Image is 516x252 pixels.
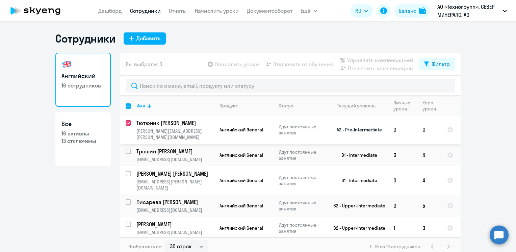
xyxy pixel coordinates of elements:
[394,4,430,18] button: Балансbalance
[279,200,325,212] p: Идут постоянные занятия
[195,7,239,14] a: Начислить уроки
[417,116,442,144] td: 0
[55,53,111,107] a: Английский16 сотрудников
[337,103,376,109] div: Текущий уровень
[220,177,263,183] span: Английский General
[136,148,214,155] a: Трошин [PERSON_NAME]
[61,72,105,80] h3: Английский
[325,217,388,239] td: B2 - Upper-Intermediate
[419,7,426,14] img: balance
[128,244,162,250] span: Отображать по:
[393,100,417,112] div: Личные уроки
[422,100,441,112] div: Корп. уроки
[220,103,273,109] div: Продукт
[388,116,417,144] td: 0
[220,152,263,158] span: Английский General
[136,156,214,162] p: [EMAIL_ADDRESS][DOMAIN_NAME]
[370,244,420,250] span: 1 - 16 из 16 сотрудников
[388,144,417,166] td: 0
[136,103,145,109] div: Имя
[398,7,416,15] div: Баланс
[325,144,388,166] td: B1 - Intermediate
[124,32,166,45] button: Добавить
[61,137,105,145] p: 13 отключены
[432,60,450,68] div: Фильтр
[279,149,325,161] p: Идут постоянные занятия
[355,7,361,15] span: RU
[325,195,388,217] td: B2 - Upper-Intermediate
[220,225,263,231] span: Английский General
[279,222,325,234] p: Идут постоянные занятия
[136,119,214,127] a: Тютюник [PERSON_NAME]
[130,7,161,14] a: Сотрудники
[61,130,105,137] p: 16 активны
[136,229,214,235] p: [EMAIL_ADDRESS][DOMAIN_NAME]
[419,58,455,70] button: Фильтр
[331,103,388,109] div: Текущий уровень
[279,103,293,109] div: Статус
[136,221,214,228] a: [PERSON_NAME]
[136,34,160,42] div: Добавить
[417,195,442,217] td: 5
[136,198,214,206] a: Писарева [PERSON_NAME]
[247,7,292,14] a: Документооборот
[279,174,325,186] p: Идут постоянные занятия
[136,103,214,109] div: Имя
[434,3,510,19] button: АО «Техногрупп», СЕВЕР МИНЕРАЛС, АО
[136,170,214,177] a: [PERSON_NAME] [PERSON_NAME]
[136,148,213,155] p: Трошин [PERSON_NAME]
[136,128,214,140] p: [PERSON_NAME][EMAIL_ADDRESS][PERSON_NAME][DOMAIN_NAME]
[61,59,72,70] img: english
[169,7,187,14] a: Отчеты
[136,198,213,206] p: Писарева [PERSON_NAME]
[220,203,263,209] span: Английский General
[417,166,442,195] td: 4
[55,32,115,45] h1: Сотрудники
[136,207,214,213] p: [EMAIL_ADDRESS][DOMAIN_NAME]
[417,217,442,239] td: 3
[301,4,317,18] button: Ещё
[136,179,214,191] p: [EMAIL_ADDRESS][PERSON_NAME][DOMAIN_NAME]
[220,127,263,133] span: Английский General
[417,144,442,166] td: 4
[325,116,388,144] td: A2 - Pre-Intermediate
[422,100,437,112] div: Корп. уроки
[388,166,417,195] td: 0
[136,221,213,228] p: [PERSON_NAME]
[61,82,105,89] p: 16 сотрудников
[388,217,417,239] td: 1
[325,166,388,195] td: B1 - Intermediate
[388,195,417,217] td: 0
[55,112,111,166] a: Все16 активны13 отключены
[301,7,311,15] span: Ещё
[437,3,500,19] p: АО «Техногрупп», СЕВЕР МИНЕРАЛС, АО
[98,7,122,14] a: Дашборд
[136,170,213,177] p: [PERSON_NAME] [PERSON_NAME]
[136,119,213,127] p: Тютюник [PERSON_NAME]
[61,120,105,128] h3: Все
[393,100,412,112] div: Личные уроки
[220,103,238,109] div: Продукт
[126,79,455,93] input: Поиск по имени, email, продукту или статусу
[279,103,325,109] div: Статус
[279,124,325,136] p: Идут постоянные занятия
[126,60,162,68] span: Вы выбрали: 0
[351,4,373,18] button: RU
